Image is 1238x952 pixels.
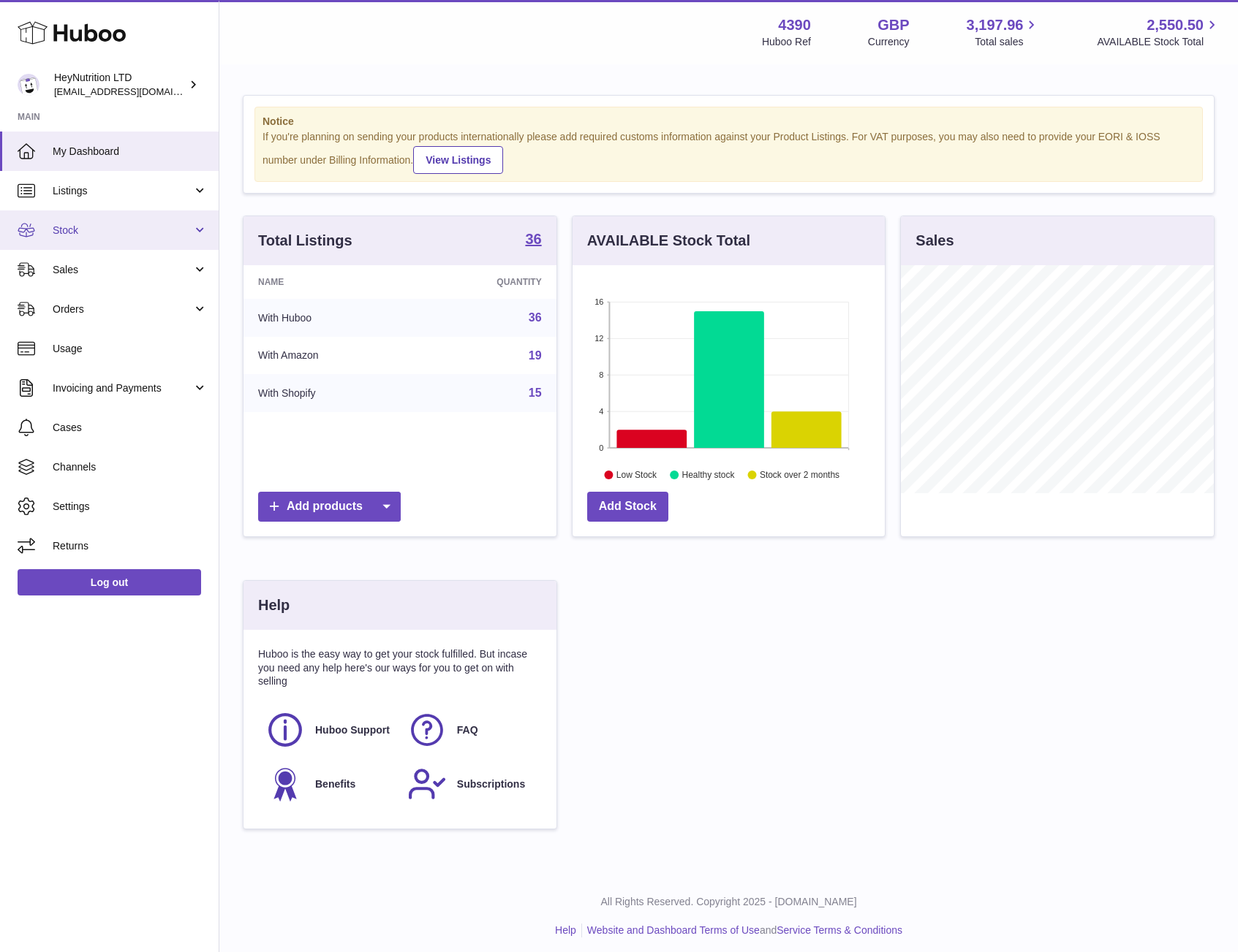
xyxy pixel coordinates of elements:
a: 19 [529,349,542,362]
a: Huboo Support [265,710,393,750]
strong: 4390 [778,15,811,35]
span: [EMAIL_ADDRESS][DOMAIN_NAME] [54,85,215,97]
a: Benefits [265,764,393,804]
span: Total sales [975,35,1040,49]
span: Invoicing and Payments [53,381,192,395]
a: 36 [529,311,542,324]
a: Service Terms & Conditions [777,924,902,936]
a: View Listings [413,146,503,174]
text: 12 [595,334,603,343]
span: My Dashboard [53,145,208,159]
td: With Shopify [244,374,415,412]
h3: Sales [916,231,954,251]
span: Orders [53,302,192,316]
strong: 36 [525,232,541,246]
strong: Notice [263,115,1195,129]
a: FAQ [407,710,535,750]
a: Website and Dashboard Terms of Use [587,924,760,936]
text: Stock over 2 months [760,470,839,480]
text: 16 [595,297,603,306]
span: Subscriptions [457,777,525,791]
span: Channels [53,460,208,474]
span: FAQ [457,723,478,737]
h3: Total Listings [258,231,352,251]
div: Huboo Ref [762,35,811,49]
span: Listings [53,184,192,198]
a: Log out [18,569,201,595]
a: 2,550.50 AVAILABLE Stock Total [1097,15,1220,49]
a: 15 [529,386,542,399]
th: Quantity [415,265,556,299]
span: Huboo Support [315,723,390,737]
td: With Amazon [244,337,415,375]
a: 36 [525,232,541,249]
a: Help [555,924,576,936]
td: With Huboo [244,299,415,337]
a: Add Stock [587,492,668,522]
span: 2,550.50 [1147,15,1204,35]
div: HeyNutrition LTD [54,71,186,99]
h3: AVAILABLE Stock Total [587,231,750,251]
a: Add products [258,492,401,522]
text: 0 [599,443,603,452]
text: Healthy stock [682,470,735,480]
span: Returns [53,539,208,553]
span: 3,197.96 [967,15,1024,35]
strong: GBP [877,15,909,35]
text: 4 [599,407,603,416]
li: and [582,924,902,937]
a: 3,197.96 Total sales [967,15,1041,49]
p: Huboo is the easy way to get your stock fulfilled. But incase you need any help here's our ways f... [258,647,542,689]
p: All Rights Reserved. Copyright 2025 - [DOMAIN_NAME] [231,895,1226,909]
h3: Help [258,595,290,615]
a: Subscriptions [407,764,535,804]
text: 8 [599,370,603,379]
div: Currency [868,35,910,49]
span: Sales [53,263,192,277]
span: AVAILABLE Stock Total [1097,35,1220,49]
div: If you're planning on sending your products internationally please add required customs informati... [263,130,1195,174]
span: Cases [53,421,208,435]
span: Settings [53,500,208,514]
img: info@heynutrition.com [18,74,39,96]
span: Stock [53,224,192,237]
span: Benefits [315,777,355,791]
span: Usage [53,342,208,356]
text: Low Stock [616,470,657,480]
th: Name [244,265,415,299]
